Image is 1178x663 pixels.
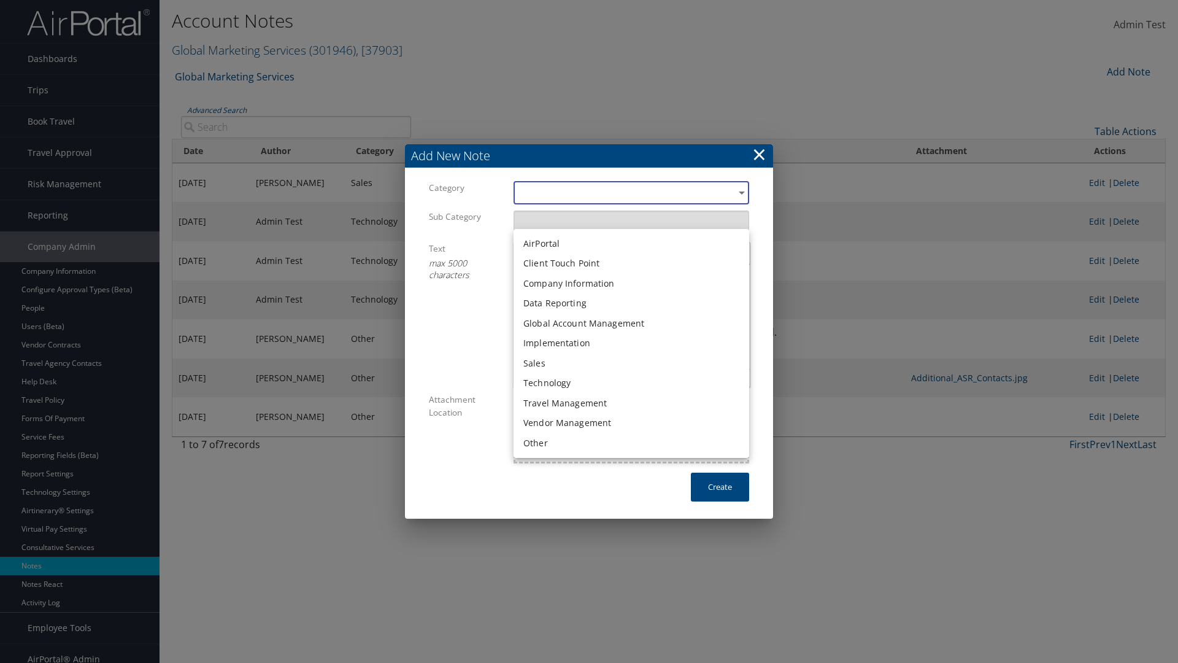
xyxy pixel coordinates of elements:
li: Vendor Management [514,413,749,433]
li: Implementation [514,333,749,354]
li: Global Account Management [514,314,749,334]
li: Other [514,433,749,454]
li: Technology [514,373,749,394]
li: Company Information [514,274,749,294]
li: Travel Management [514,394,749,414]
li: Sales [514,354,749,374]
li: Client Touch Point [514,254,749,274]
li: AirPortal [514,234,749,254]
li: Data Reporting [514,293,749,314]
